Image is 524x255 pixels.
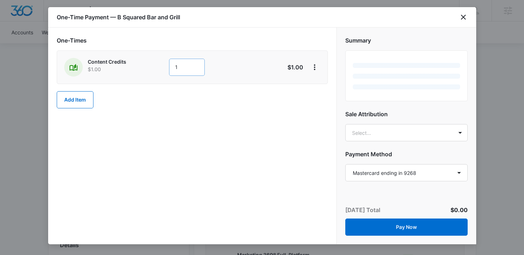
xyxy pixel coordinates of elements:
button: close [459,13,468,21]
input: 1 [169,59,205,76]
h2: One-Times [57,36,328,45]
h2: Sale Attribution [345,110,468,118]
button: View More [309,62,320,73]
p: $1.00 [270,63,303,72]
p: $1.00 [88,65,149,73]
span: $0.00 [451,206,468,214]
h2: Payment Method [345,150,468,158]
h1: One-Time Payment — B Squared Bar and Grill [57,13,180,21]
button: Pay Now [345,219,468,236]
p: Content Credits [88,58,149,65]
p: [DATE] Total [345,206,380,214]
button: Add Item [57,91,93,108]
h2: Summary [345,36,468,45]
